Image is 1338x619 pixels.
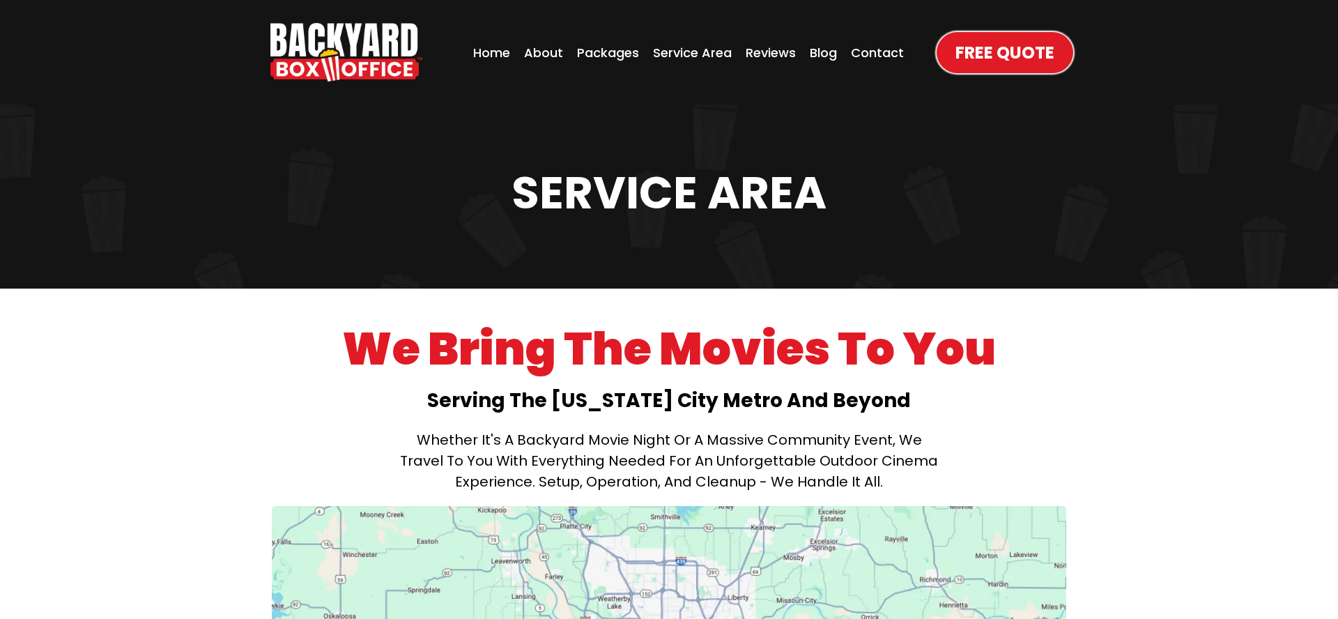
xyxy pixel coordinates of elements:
[265,450,1073,471] p: travel to you with everything needed for an unforgettable outdoor cinema
[427,387,911,414] strong: Serving the [US_STATE] City metro and beyond
[847,39,908,66] a: Contact
[265,429,1073,450] p: Whether it's a backyard movie night or a massive community event, we
[469,39,514,66] a: Home
[270,23,422,82] img: Backyard Box Office
[265,471,1073,492] p: experience. Setup, operation, and cleanup - we handle it all.
[741,39,800,66] a: Reviews
[520,39,567,66] a: About
[955,40,1054,65] span: Free Quote
[937,32,1073,73] a: Free Quote
[573,39,643,66] a: Packages
[270,23,422,82] a: https://www.backyardboxoffice.com
[649,39,736,66] a: Service Area
[265,320,1073,379] h1: We Bring The Movies To You
[265,171,1073,215] h1: Service Area
[806,39,841,66] a: Blog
